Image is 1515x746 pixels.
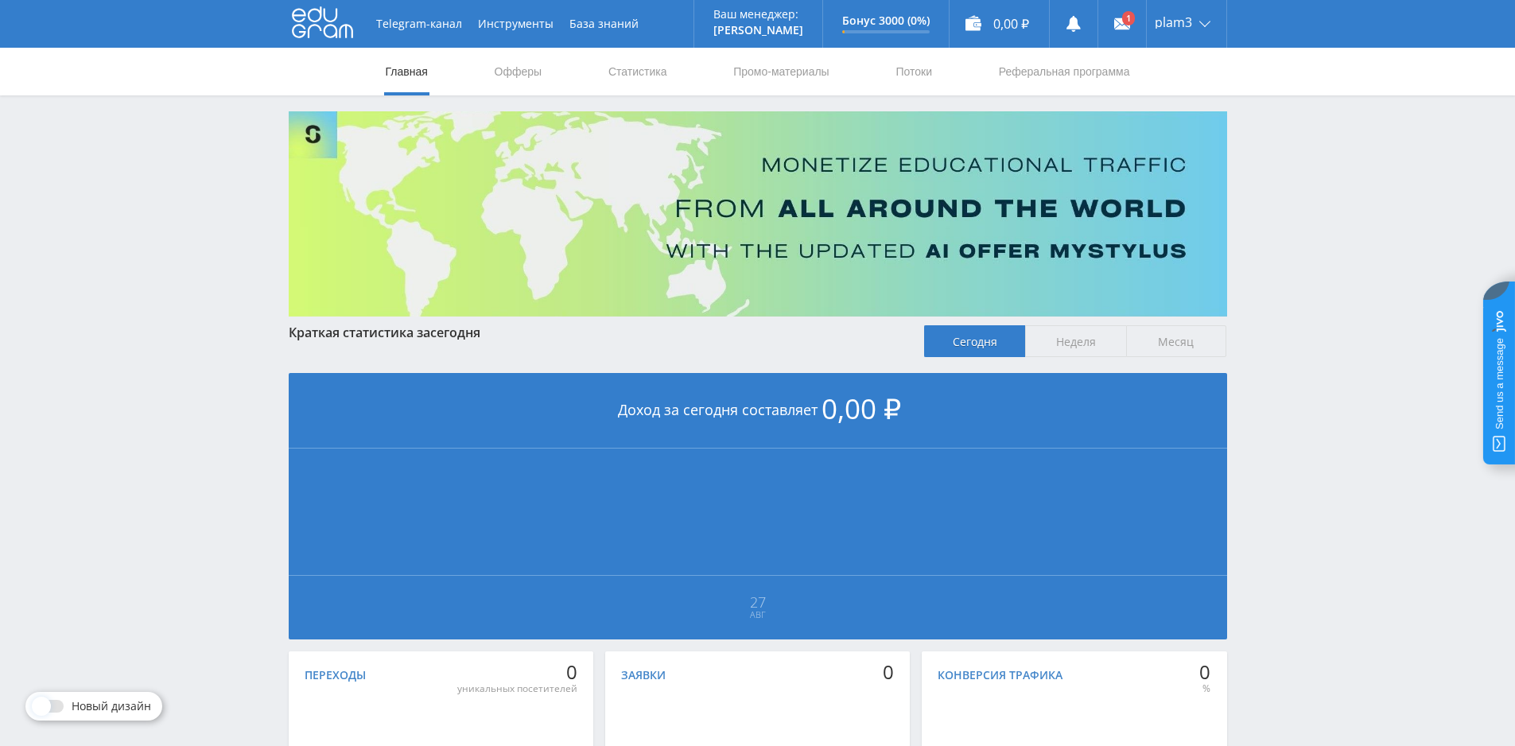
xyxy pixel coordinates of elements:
span: Неделя [1025,325,1126,357]
div: Краткая статистика за [289,325,909,340]
div: 0 [1199,661,1210,683]
span: Месяц [1126,325,1227,357]
div: Доход за сегодня составляет [289,373,1227,449]
a: Статистика [607,48,669,95]
span: 0,00 ₽ [822,390,901,427]
span: 27 [289,596,1226,608]
div: Заявки [621,669,666,682]
div: 0 [457,661,577,683]
p: Ваш менеджер: [713,8,803,21]
a: Главная [384,48,429,95]
img: Banner [289,111,1227,317]
div: 0 [883,661,894,683]
span: сегодня [430,324,480,341]
a: Реферальная программа [997,48,1132,95]
a: Офферы [493,48,544,95]
a: Промо-материалы [732,48,830,95]
p: Бонус 3000 (0%) [842,14,930,27]
a: Потоки [894,48,934,95]
span: plam3 [1155,16,1192,29]
div: уникальных посетителей [457,682,577,695]
p: [PERSON_NAME] [713,24,803,37]
div: % [1199,682,1210,695]
span: Сегодня [924,325,1025,357]
span: Авг [289,608,1226,621]
div: Конверсия трафика [938,669,1062,682]
span: Новый дизайн [72,700,151,713]
div: Переходы [305,669,366,682]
